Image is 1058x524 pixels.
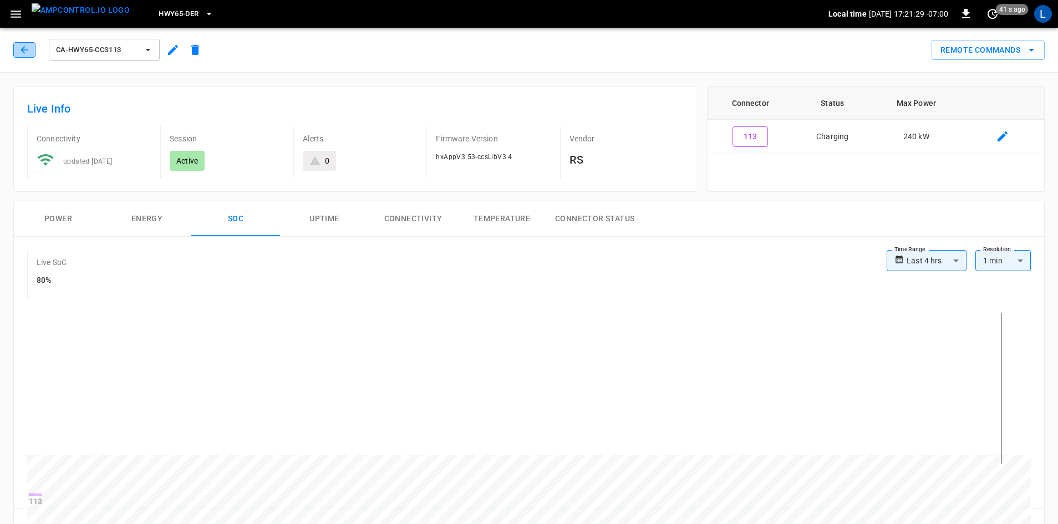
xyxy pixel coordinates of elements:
span: 41 s ago [996,4,1029,15]
button: HWY65-DER [154,3,217,25]
th: Status [793,87,872,120]
td: Charging [793,120,872,154]
p: Local time [828,8,867,19]
button: Energy [103,201,191,237]
button: Connectivity [369,201,457,237]
p: Firmware Version [436,133,551,144]
p: Connectivity [37,133,151,144]
div: Last 4 hrs [907,250,967,271]
button: set refresh interval [984,5,1001,23]
label: Resolution [983,245,1011,254]
button: ca-hwy65-ccs113 [49,39,160,61]
div: 1 min [975,250,1031,271]
p: Vendor [569,133,684,144]
button: Connector Status [546,201,643,237]
h6: 80% [37,274,67,287]
span: hxAppV3.53-ccsLibV3.4 [436,153,512,161]
span: updated [DATE] [63,157,113,165]
div: remote commands options [932,40,1045,60]
th: Connector [708,87,793,120]
p: [DATE] 17:21:29 -07:00 [869,8,948,19]
h6: RS [569,151,684,169]
button: Uptime [280,201,369,237]
table: connector table [708,87,1044,154]
button: Remote Commands [932,40,1045,60]
button: Temperature [457,201,546,237]
label: Time Range [894,245,925,254]
h6: Live Info [27,100,684,118]
img: ampcontrol.io logo [32,3,130,17]
p: Session [170,133,284,144]
button: 113 [733,126,768,147]
div: profile-icon [1034,5,1052,23]
th: Max Power [872,87,961,120]
button: Power [14,201,103,237]
span: HWY65-DER [159,8,199,21]
p: Active [176,155,198,166]
td: 240 kW [872,120,961,154]
p: Live SoC [37,257,67,268]
p: Alerts [303,133,418,144]
button: SOC [191,201,280,237]
div: 0 [325,155,329,166]
span: ca-hwy65-ccs113 [56,44,138,57]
